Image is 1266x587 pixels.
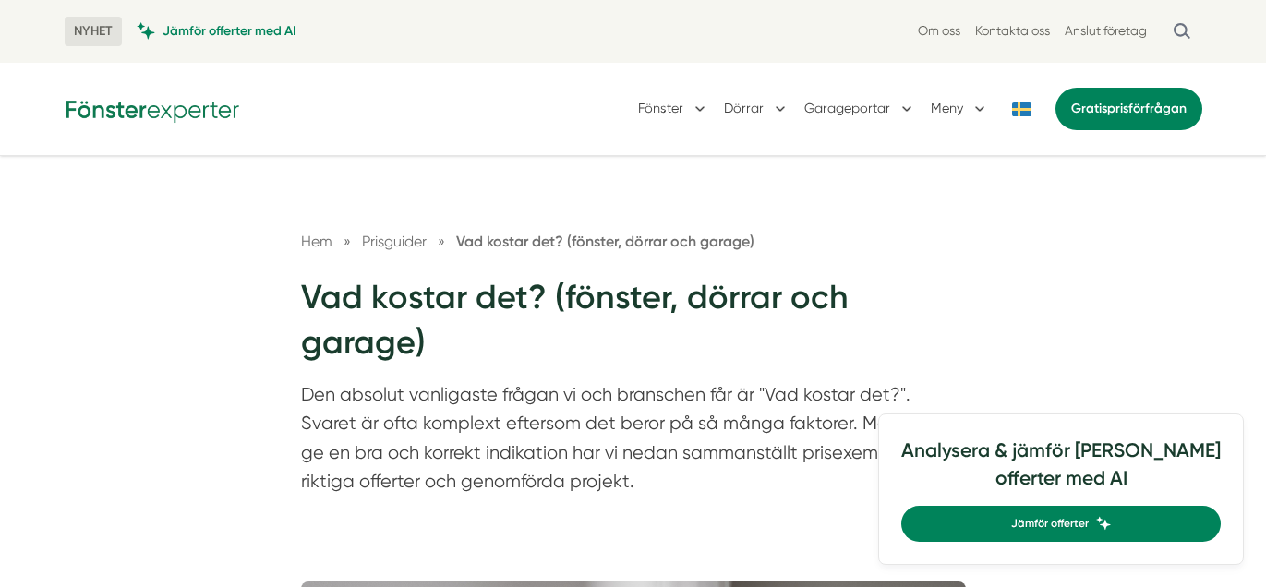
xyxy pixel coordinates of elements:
a: Kontakta oss [975,22,1050,40]
span: » [344,230,351,253]
nav: Breadcrumb [301,230,966,253]
a: Hem [301,233,332,250]
span: Prisguider [362,233,427,250]
span: Jämför offerter med AI [163,22,296,40]
a: Jämför offerter med AI [137,22,296,40]
p: Den absolut vanligaste frågan vi och branschen får är "Vad kostar det?". Svaret är ofta komplext ... [301,380,966,506]
img: Fönsterexperter Logotyp [65,94,240,123]
button: Dörrar [724,85,790,133]
span: Gratis [1071,101,1107,116]
a: Gratisprisförfrågan [1055,88,1202,130]
a: Vad kostar det? (fönster, dörrar och garage) [456,233,754,250]
a: Jämför offerter [901,506,1221,542]
button: Garageportar [804,85,916,133]
a: Anslut företag [1065,22,1147,40]
h4: Analysera & jämför [PERSON_NAME] offerter med AI [901,437,1221,506]
span: » [438,230,445,253]
span: Jämför offerter [1011,515,1089,533]
h1: Vad kostar det? (fönster, dörrar och garage) [301,275,966,379]
span: NYHET [65,17,122,46]
button: Meny [931,85,989,133]
a: Om oss [918,22,960,40]
button: Fönster [638,85,709,133]
a: Prisguider [362,233,430,250]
